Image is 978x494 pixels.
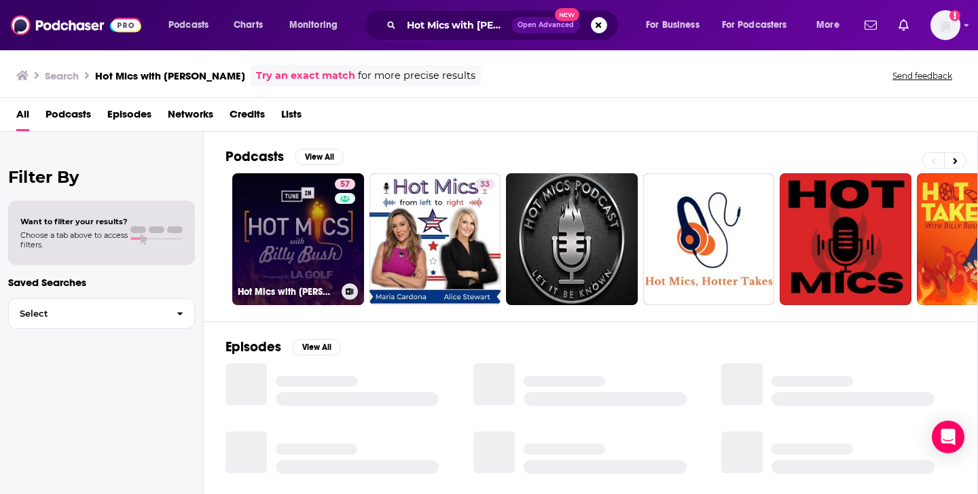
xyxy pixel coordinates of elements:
a: All [16,103,29,131]
a: 33 [369,173,501,305]
button: open menu [713,14,807,36]
a: Networks [168,103,213,131]
h2: Filter By [8,167,195,187]
div: Search podcasts, credits, & more... [377,10,632,41]
a: 57 [335,179,355,190]
h3: Search [45,69,79,82]
p: Saved Searches [8,276,195,289]
a: Lists [281,103,302,131]
span: Podcasts [168,16,209,35]
span: New [555,8,579,21]
span: Monitoring [289,16,338,35]
a: Show notifications dropdown [859,14,882,37]
a: Episodes [107,103,151,131]
span: Want to filter your results? [20,217,128,226]
div: Open Intercom Messenger [932,421,964,453]
button: open menu [807,14,856,36]
a: Show notifications dropdown [893,14,914,37]
button: Send feedback [888,70,956,82]
h3: Hot Mics with [PERSON_NAME] [238,286,336,298]
a: Try an exact match [256,68,355,84]
a: EpisodesView All [225,338,341,355]
input: Search podcasts, credits, & more... [401,14,511,36]
button: Show profile menu [930,10,960,40]
span: For Podcasters [722,16,787,35]
span: For Business [646,16,700,35]
button: View All [292,339,341,355]
a: Credits [230,103,265,131]
h3: Hot Mics with [PERSON_NAME] [95,69,245,82]
a: Charts [225,14,271,36]
span: 57 [340,178,350,192]
span: More [816,16,839,35]
span: Select [9,309,166,318]
button: Select [8,298,195,329]
img: User Profile [930,10,960,40]
button: Open AdvancedNew [511,17,580,33]
span: Logged in as AmberTina [930,10,960,40]
button: open menu [636,14,717,36]
h2: Episodes [225,338,281,355]
a: Podcasts [46,103,91,131]
h2: Podcasts [225,148,284,165]
span: Charts [234,16,263,35]
a: PodcastsView All [225,148,344,165]
span: Choose a tab above to access filters. [20,230,128,249]
svg: Add a profile image [949,10,960,21]
span: 33 [480,178,490,192]
button: open menu [159,14,226,36]
a: 57Hot Mics with [PERSON_NAME] [232,173,364,305]
a: 33 [475,179,495,190]
span: Open Advanced [518,22,574,29]
span: for more precise results [358,68,475,84]
button: open menu [280,14,355,36]
img: Podchaser - Follow, Share and Rate Podcasts [11,12,141,38]
button: View All [295,149,344,165]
